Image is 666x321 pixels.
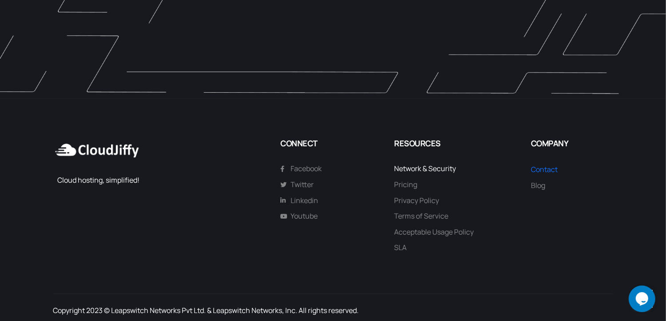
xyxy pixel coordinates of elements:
[288,211,318,222] span: Youtube
[395,138,522,149] h4: RESOURCES
[281,211,359,222] a: Youtube
[531,164,558,174] a: Contact
[281,179,359,191] a: Twitter
[395,195,439,207] span: Privacy Policy
[629,286,657,312] iframe: chat widget
[395,242,407,254] span: SLA
[281,163,359,175] a: Facebook
[395,163,515,175] a: Network & Security
[53,305,613,317] p: Copyright 2023 © Leapswitch Networks Pvt Ltd. & Leapswitch Networks, Inc. All rights reserved.
[395,163,456,175] span: Network & Security
[395,227,474,238] span: Acceptable Usage Policy
[281,195,359,207] a: Linkedin
[395,227,515,238] a: Acceptable Usage Policy
[531,180,545,190] a: Blog
[395,179,515,191] a: Pricing
[395,211,449,222] span: Terms of Service
[395,211,515,222] a: Terms of Service
[288,195,318,207] span: Linkedin
[288,179,314,191] span: Twitter
[58,175,272,186] div: Cloud hosting, simplified!
[395,179,418,191] span: Pricing
[395,195,515,207] a: Privacy Policy
[531,138,613,149] h4: COMPANY
[395,242,515,254] a: SLA
[288,163,322,175] span: Facebook
[281,138,386,149] h4: CONNECT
